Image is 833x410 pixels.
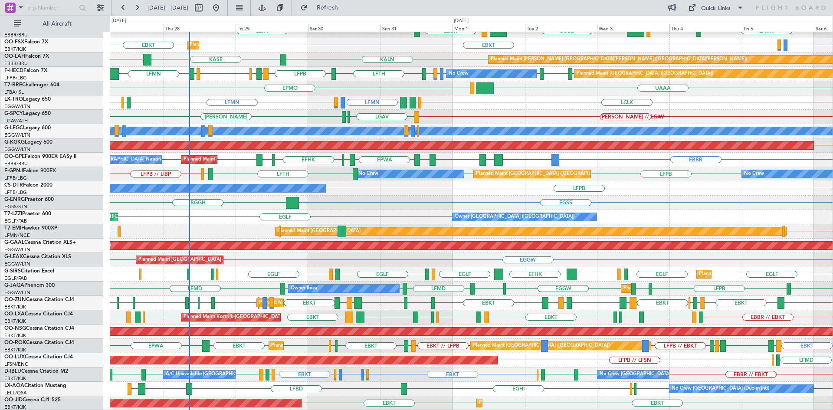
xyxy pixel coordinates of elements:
div: Sat 30 [308,24,380,32]
a: EBBR/BRU [4,161,28,167]
a: OO-NSGCessna Citation CJ4 [4,326,74,331]
div: Planned Maint [GEOGRAPHIC_DATA] ([GEOGRAPHIC_DATA]) [623,282,760,295]
a: OO-LUXCessna Citation CJ4 [4,354,73,360]
div: Planned Maint [GEOGRAPHIC_DATA] ([GEOGRAPHIC_DATA]) [473,339,610,352]
div: Wed 3 [597,24,669,32]
div: Planned Maint [GEOGRAPHIC_DATA] ([GEOGRAPHIC_DATA]) [577,67,713,80]
a: LFPB/LBG [4,75,27,81]
div: Owner [GEOGRAPHIC_DATA] ([GEOGRAPHIC_DATA]) [455,210,574,223]
a: T7-BREChallenger 604 [4,82,59,88]
a: LX-TROLegacy 650 [4,97,51,102]
div: Fri 29 [236,24,308,32]
span: D-IBLU [4,369,21,374]
span: OO-LUX [4,354,25,360]
a: OO-LAHFalcon 7X [4,54,49,59]
div: Unplanned Maint [GEOGRAPHIC_DATA] ([GEOGRAPHIC_DATA]) [45,210,188,223]
a: OO-FSXFalcon 7X [4,39,48,45]
span: T7-LZZI [4,211,22,216]
a: EBBR/BRU [4,32,28,38]
span: G-LEAX [4,254,23,259]
a: EGSS/STN [4,203,27,210]
span: T7-EMI [4,226,21,231]
a: EBKT/KJK [4,375,26,382]
a: G-LEAXCessna Citation XLS [4,254,71,259]
a: LTBA/ISL [4,89,24,95]
span: G-SPCY [4,111,23,116]
div: A/C Unavailable [GEOGRAPHIC_DATA]-[GEOGRAPHIC_DATA] [166,368,304,381]
span: LX-TRO [4,97,23,102]
div: Thu 28 [164,24,236,32]
a: T7-EMIHawker 900XP [4,226,57,231]
button: All Aircraft [10,17,94,31]
a: F-GPNJFalcon 900EX [4,168,56,174]
a: G-ENRGPraetor 600 [4,197,54,202]
a: LGAV/ATH [4,118,28,124]
a: EBBR/BRU [4,60,28,67]
div: Planned Maint Kortrijk-[GEOGRAPHIC_DATA] [479,397,580,410]
span: OO-GPE [4,154,25,159]
span: OO-JID [4,397,23,403]
a: LX-AOACitation Mustang [4,383,66,388]
a: OO-ROKCessna Citation CJ4 [4,340,74,345]
div: Planned Maint Kortrijk-[GEOGRAPHIC_DATA] [190,39,291,52]
a: LELL/QSA [4,390,27,396]
div: Planned Maint [PERSON_NAME]-[GEOGRAPHIC_DATA][PERSON_NAME] ([GEOGRAPHIC_DATA][PERSON_NAME]) [491,53,747,66]
a: LFMN/NCE [4,232,30,239]
a: LFPB/LBG [4,189,27,196]
a: EGGW/LTN [4,132,30,138]
div: Tue 2 [525,24,597,32]
button: Quick Links [684,1,748,15]
a: F-HECDFalcon 7X [4,68,47,73]
button: Refresh [296,1,348,15]
a: G-SPCYLegacy 650 [4,111,51,116]
div: Mon 1 [453,24,525,32]
a: G-LEGCLegacy 600 [4,125,51,131]
a: OO-JIDCessna CJ1 525 [4,397,61,403]
span: G-SIRS [4,269,21,274]
span: T7-BRE [4,82,22,88]
a: G-JAGAPhenom 300 [4,283,55,288]
a: OO-GPEFalcon 900EX EASy II [4,154,76,159]
input: Trip Number [26,1,76,14]
div: Owner Ibiza [291,282,317,295]
a: EGLF/FAB [4,218,27,224]
a: EGGW/LTN [4,103,30,110]
span: Refresh [309,5,346,11]
a: G-GAALCessna Citation XLS+ [4,240,76,245]
a: EGGW/LTN [4,246,30,253]
span: CS-DTR [4,183,23,188]
a: EBKT/KJK [4,46,26,52]
a: EGLF/FAB [4,275,27,282]
span: G-JAGA [4,283,24,288]
a: LFSN/ENC [4,361,28,367]
span: OO-NSG [4,326,26,331]
span: G-GAAL [4,240,24,245]
span: G-LEGC [4,125,23,131]
div: Wed 27 [91,24,164,32]
a: OO-LXACessna Citation CJ4 [4,312,73,317]
span: LX-AOA [4,383,24,388]
span: OO-FSX [4,39,24,45]
div: Thu 4 [669,24,742,32]
div: [DATE] [112,17,126,25]
span: F-HECD [4,68,23,73]
a: EGGW/LTN [4,146,30,153]
div: [DATE] [454,17,469,25]
div: Planned Maint Dusseldorf [54,239,111,252]
span: OO-ZUN [4,297,26,302]
div: No Crew [744,167,764,180]
a: EBKT/KJK [4,304,26,310]
div: Fri 5 [742,24,814,32]
a: G-SIRSCitation Excel [4,269,54,274]
div: Planned Maint Kortrijk-[GEOGRAPHIC_DATA] [184,311,285,324]
span: OO-ROK [4,340,26,345]
a: EGGW/LTN [4,289,30,296]
div: Planned Maint [GEOGRAPHIC_DATA] ([GEOGRAPHIC_DATA] National) [184,153,341,166]
span: F-GPNJ [4,168,23,174]
a: EBKT/KJK [4,332,26,339]
div: No Crew [GEOGRAPHIC_DATA] ([GEOGRAPHIC_DATA] National) [600,368,745,381]
div: Planned Maint [GEOGRAPHIC_DATA] [278,225,361,238]
a: EGGW/LTN [4,261,30,267]
div: Planned Maint [GEOGRAPHIC_DATA] ([GEOGRAPHIC_DATA]) [138,253,275,266]
span: G-ENRG [4,197,25,202]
